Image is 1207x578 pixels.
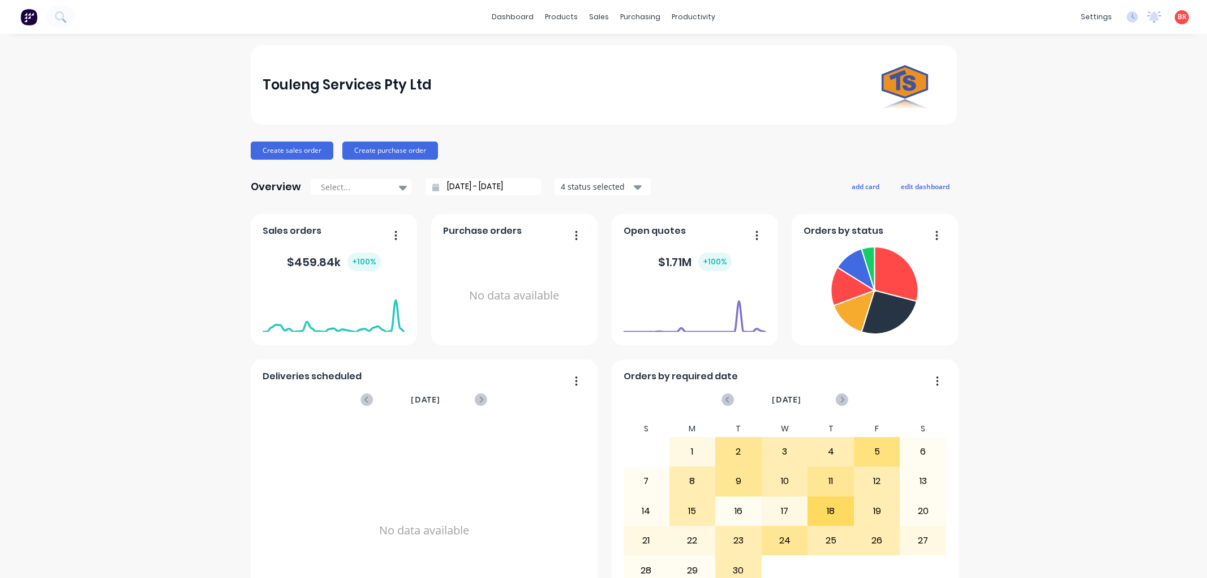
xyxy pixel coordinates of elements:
div: purchasing [615,8,666,25]
span: BR [1178,12,1187,22]
span: Deliveries scheduled [263,370,362,383]
button: Create sales order [251,142,333,160]
div: W [762,421,808,437]
div: 27 [900,526,946,555]
div: 3 [762,438,807,466]
button: add card [844,179,887,194]
div: sales [583,8,615,25]
div: 15 [670,497,715,525]
div: 4 [808,438,853,466]
div: + 100 % [698,252,732,271]
button: 4 status selected [555,178,651,195]
div: productivity [666,8,721,25]
a: dashboard [486,8,539,25]
img: Touleng Services Pty Ltd [865,45,944,125]
div: $ 459.84k [287,252,381,271]
div: 4 status selected [561,181,632,192]
span: Orders by status [804,224,883,238]
span: Orders by required date [624,370,738,383]
div: S [900,421,946,437]
div: 10 [762,467,807,495]
div: settings [1075,8,1118,25]
div: 14 [624,497,669,525]
div: 25 [808,526,853,555]
div: 11 [808,467,853,495]
div: 21 [624,526,669,555]
div: 20 [900,497,946,525]
div: No data available [443,242,585,349]
div: 8 [670,467,715,495]
div: 1 [670,438,715,466]
div: products [539,8,583,25]
div: 13 [900,467,946,495]
div: 7 [624,467,669,495]
div: Overview [251,175,301,198]
div: 17 [762,497,807,525]
div: T [807,421,854,437]
span: [DATE] [772,393,801,406]
span: [DATE] [411,393,440,406]
div: T [715,421,762,437]
div: F [854,421,900,437]
div: M [669,421,716,437]
div: 9 [716,467,761,495]
div: 16 [716,497,761,525]
span: Sales orders [263,224,321,238]
div: $ 1.71M [658,252,732,271]
div: 2 [716,438,761,466]
div: 12 [854,467,900,495]
div: S [623,421,669,437]
button: Create purchase order [342,142,438,160]
div: 6 [900,438,946,466]
div: 22 [670,526,715,555]
button: edit dashboard [894,179,957,194]
span: Open quotes [624,224,686,238]
div: 23 [716,526,761,555]
div: Touleng Services Pty Ltd [263,74,432,96]
img: Factory [20,8,37,25]
div: 19 [854,497,900,525]
div: 26 [854,526,900,555]
div: + 100 % [347,252,381,271]
span: Purchase orders [443,224,522,238]
div: 18 [808,497,853,525]
div: 5 [854,438,900,466]
div: 24 [762,526,807,555]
